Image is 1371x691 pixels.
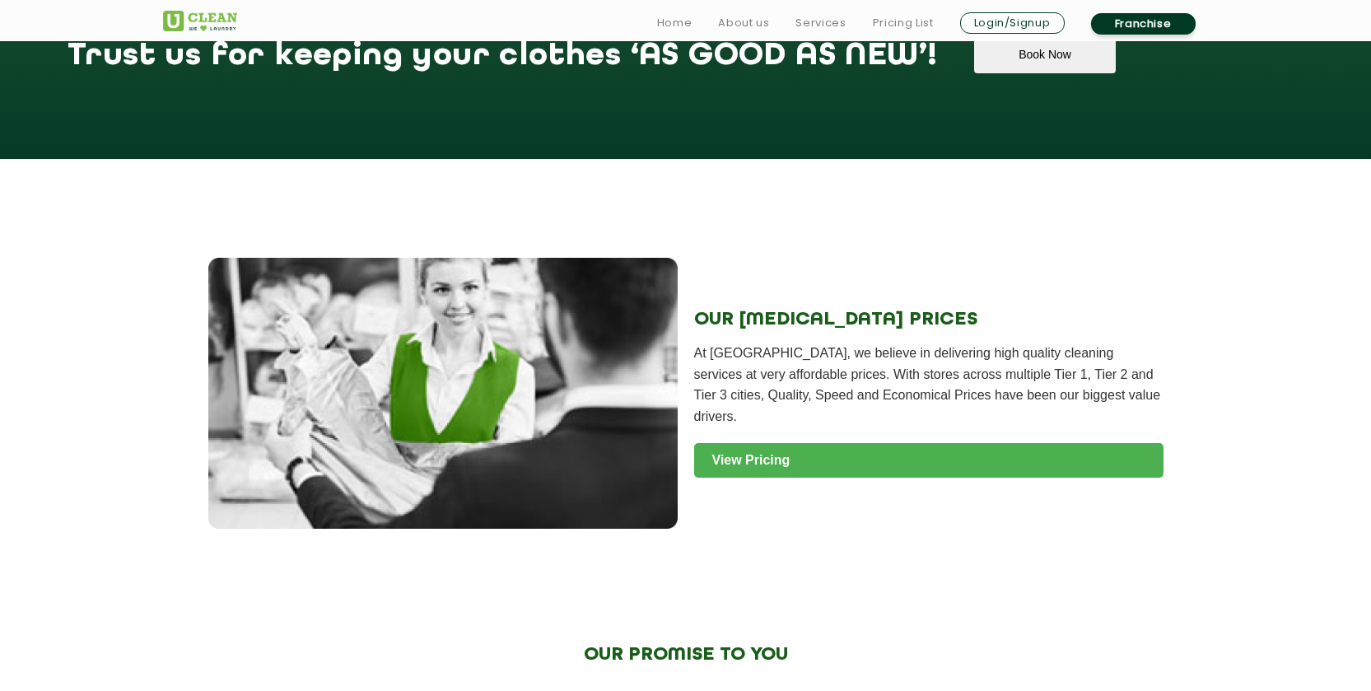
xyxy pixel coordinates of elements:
h2: OUR [MEDICAL_DATA] PRICES [694,309,1163,330]
h2: OUR PROMISE TO YOU [325,644,1046,665]
a: Login/Signup [960,12,1065,34]
a: Franchise [1091,13,1196,35]
img: Dry Cleaning Service [208,258,678,530]
h1: Trust us for keeping your clothes ‘AS GOOD AS NEW’! [68,36,937,91]
a: Services [795,13,846,33]
a: Home [657,13,692,33]
button: Book Now [974,36,1115,73]
a: About us [718,13,769,33]
a: Pricing List [873,13,934,33]
a: View Pricing [694,443,1163,478]
img: UClean Laundry and Dry Cleaning [163,11,237,31]
p: At [GEOGRAPHIC_DATA], we believe in delivering high quality cleaning services at very affordable ... [694,343,1163,427]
